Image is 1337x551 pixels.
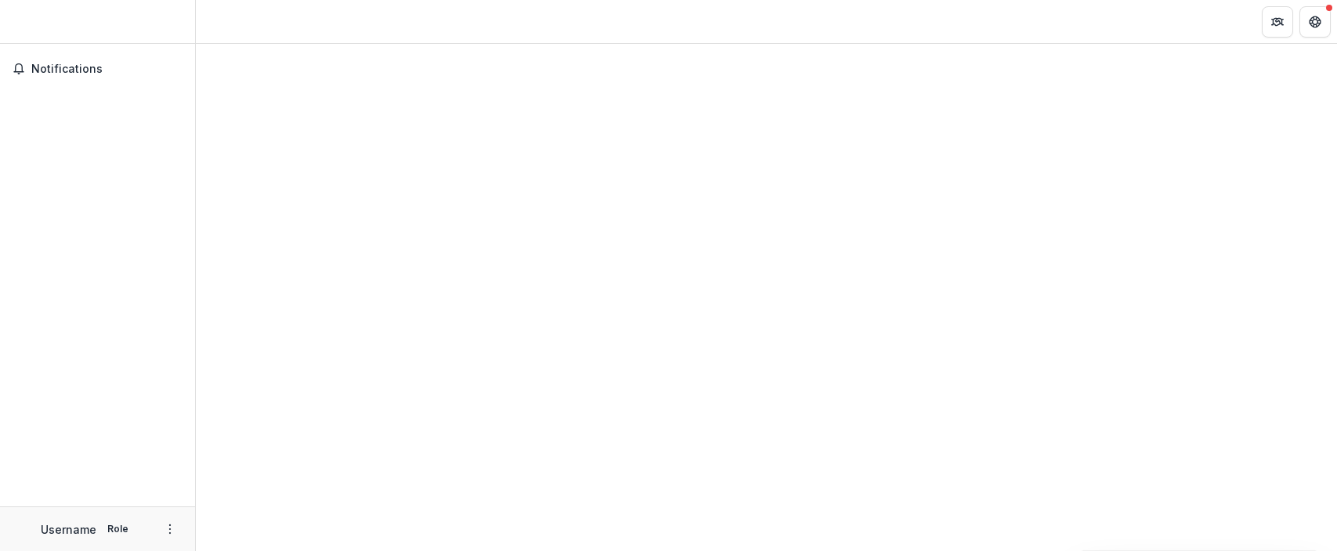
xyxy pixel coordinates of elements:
button: More [161,520,179,538]
button: Notifications [6,56,189,81]
span: Notifications [31,63,182,76]
p: Role [103,522,133,536]
p: Username [41,521,96,538]
button: Get Help [1299,6,1331,38]
button: Partners [1262,6,1293,38]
